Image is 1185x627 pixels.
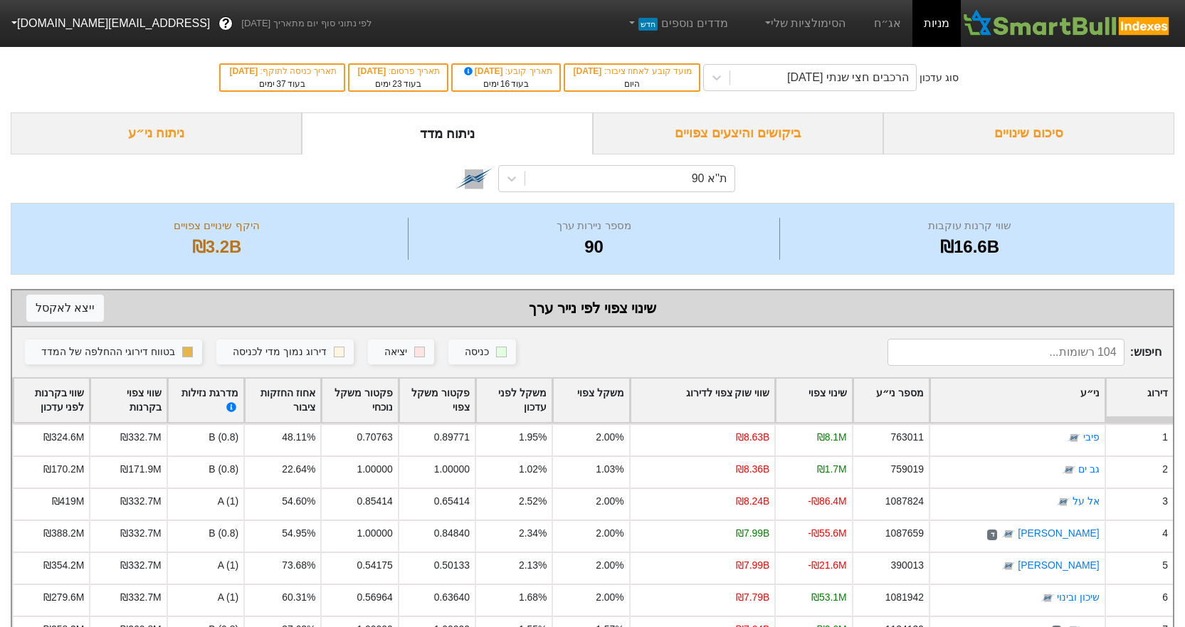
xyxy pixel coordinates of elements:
[434,430,470,445] div: 0.89771
[216,339,354,365] button: דירוג נמוך מדי לכניסה
[1057,592,1100,604] a: שיכון ובינוי
[888,339,1162,366] span: חיפוש :
[43,558,84,573] div: ₪354.2M
[888,339,1125,366] input: 104 רשומות...
[167,520,243,552] div: B (0.8)
[1018,560,1099,571] a: [PERSON_NAME]
[593,112,884,154] div: ביקושים והיצעים צפויים
[29,234,404,260] div: ₪3.2B
[233,344,327,360] div: דירוג נמוך מדי לכניסה
[519,462,547,477] div: 1.02%
[1162,526,1168,541] div: 4
[476,379,552,423] div: Toggle SortBy
[811,590,847,605] div: ₪53.1M
[229,66,260,76] span: [DATE]
[434,494,470,509] div: 0.65414
[1162,590,1168,605] div: 6
[465,344,489,360] div: כניסה
[120,494,161,509] div: ₪332.7M
[241,16,372,31] span: לפי נתוני סוף יום מתאריך [DATE]
[282,526,315,541] div: 54.95%
[1106,379,1173,423] div: Toggle SortBy
[596,430,623,445] div: 2.00%
[357,590,392,605] div: 0.56964
[1001,559,1016,574] img: tase link
[1018,528,1099,539] a: [PERSON_NAME]
[757,9,852,38] a: הסימולציות שלי
[736,526,769,541] div: ₪7.99B
[519,526,547,541] div: 2.34%
[43,526,84,541] div: ₪388.2M
[29,218,404,234] div: היקף שינויים צפויים
[1162,430,1168,445] div: 1
[282,430,315,445] div: 48.11%
[692,170,727,187] div: ת''א 90
[120,430,161,445] div: ₪332.7M
[357,494,392,509] div: 0.85414
[1062,463,1076,478] img: tase link
[120,590,161,605] div: ₪332.7M
[1162,494,1168,509] div: 3
[228,65,336,78] div: תאריך כניסה לתוקף :
[784,234,1156,260] div: ₪16.6B
[736,590,769,605] div: ₪7.79B
[784,218,1156,234] div: שווי קרנות עוקבות
[596,558,623,573] div: 2.00%
[392,79,401,89] span: 23
[808,494,846,509] div: -₪86.4M
[43,462,84,477] div: ₪170.2M
[638,18,658,31] span: חדש
[553,379,628,423] div: Toggle SortBy
[168,379,243,423] div: Toggle SortBy
[519,430,547,445] div: 1.95%
[222,14,230,33] span: ?
[26,295,104,322] button: ייצא לאקסל
[282,494,315,509] div: 54.60%
[736,430,769,445] div: ₪8.63B
[167,552,243,584] div: A (1)
[52,494,85,509] div: ₪419M
[519,558,547,573] div: 2.13%
[434,462,470,477] div: 1.00000
[920,70,959,85] div: סוג עדכון
[43,430,84,445] div: ₪324.6M
[412,218,776,234] div: מספר ניירות ערך
[434,558,470,573] div: 0.50133
[1083,432,1100,443] a: פיבי
[357,526,392,541] div: 1.00000
[930,379,1105,423] div: Toggle SortBy
[519,494,547,509] div: 2.52%
[776,379,851,423] div: Toggle SortBy
[736,462,769,477] div: ₪8.36B
[883,112,1174,154] div: סיכום שינויים
[885,526,924,541] div: 1087659
[1162,462,1168,477] div: 2
[302,112,593,154] div: ניתוח מדד
[885,494,924,509] div: 1087824
[961,9,1174,38] img: SmartBull
[90,379,166,423] div: Toggle SortBy
[173,386,238,416] div: מדרגת נזילות
[228,78,336,90] div: בעוד ימים
[276,79,285,89] span: 37
[572,65,692,78] div: מועד קובע לאחוז ציבור :
[282,462,315,477] div: 22.64%
[43,590,84,605] div: ₪279.6M
[245,379,320,423] div: Toggle SortBy
[11,112,302,154] div: ניתוח ני״ע
[891,462,924,477] div: 759019
[621,9,734,38] a: מדדים נוספיםחדש
[808,558,846,573] div: -₪21.6M
[1056,495,1070,510] img: tase link
[384,344,407,360] div: יציאה
[26,297,1159,319] div: שינוי צפוי לפי נייר ערך
[282,558,315,573] div: 73.68%
[461,66,505,76] span: [DATE]
[167,488,243,520] div: A (1)
[1001,527,1016,542] img: tase link
[357,430,392,445] div: 0.70763
[357,65,441,78] div: תאריך פרסום :
[1073,496,1100,507] a: אל על
[1041,591,1055,606] img: tase link
[357,78,441,90] div: בעוד ימים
